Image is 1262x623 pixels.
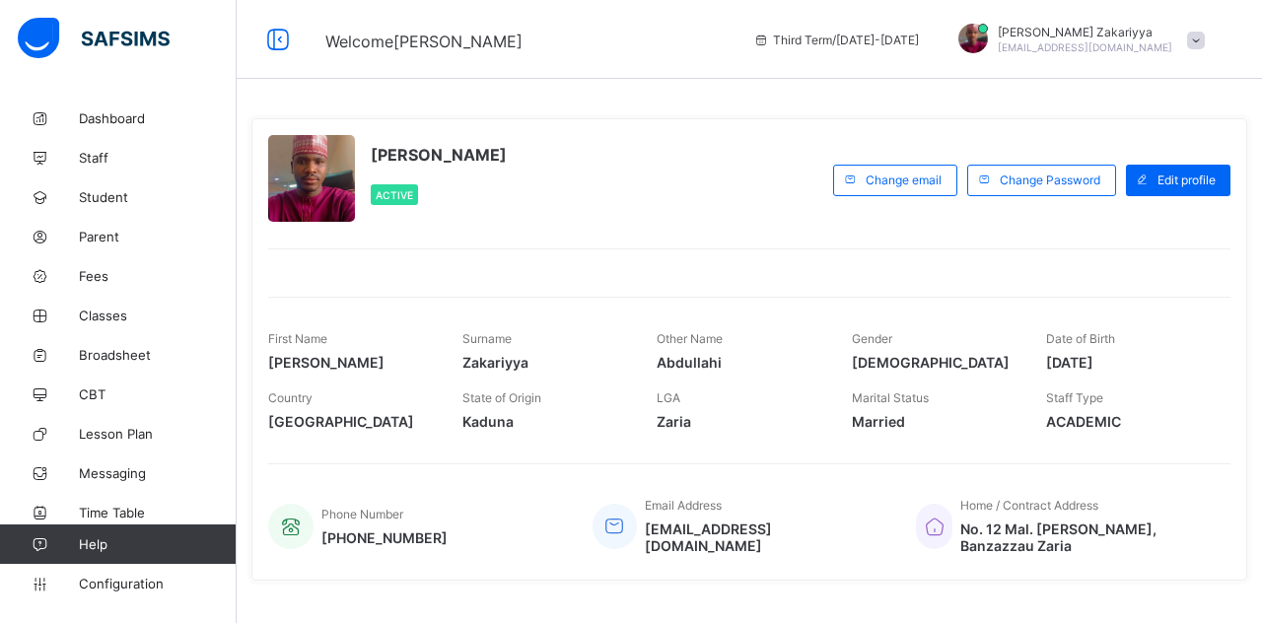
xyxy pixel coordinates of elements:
span: Messaging [79,465,237,481]
span: Email Address [645,498,722,513]
span: First Name [268,331,327,346]
span: Staff Type [1046,390,1103,405]
span: Parent [79,229,237,244]
span: Help [79,536,236,552]
span: Phone Number [321,507,403,521]
span: Broadsheet [79,347,237,363]
span: ACADEMIC [1046,413,1211,430]
span: Zaria [657,413,821,430]
span: Kaduna [462,413,627,430]
span: Change Password [1000,173,1100,187]
span: [PERSON_NAME] Zakariyya [998,25,1172,39]
span: LGA [657,390,680,405]
span: Time Table [79,505,237,520]
img: safsims [18,18,170,59]
span: Abdullahi [657,354,821,371]
span: Zakariyya [462,354,627,371]
span: Classes [79,308,237,323]
span: Married [852,413,1017,430]
span: [EMAIL_ADDRESS][DOMAIN_NAME] [645,520,886,554]
span: Staff [79,150,237,166]
span: [PERSON_NAME] [268,354,433,371]
span: Home / Contract Address [960,498,1098,513]
span: [PHONE_NUMBER] [321,529,448,546]
span: Date of Birth [1046,331,1115,346]
span: Marital Status [852,390,929,405]
span: session/term information [753,33,919,47]
span: No. 12 Mal. [PERSON_NAME], Banzazzau Zaria [960,520,1211,554]
span: Welcome [PERSON_NAME] [325,32,523,51]
span: Edit profile [1157,173,1216,187]
span: Gender [852,331,892,346]
span: State of Origin [462,390,541,405]
span: [DATE] [1046,354,1211,371]
div: IbrahimZakariyya [939,24,1215,56]
span: [PERSON_NAME] [371,145,507,165]
span: [EMAIL_ADDRESS][DOMAIN_NAME] [998,41,1172,53]
span: Surname [462,331,512,346]
span: Student [79,189,237,205]
span: Configuration [79,576,236,591]
span: Change email [866,173,942,187]
span: Active [376,189,413,201]
span: Other Name [657,331,723,346]
span: [GEOGRAPHIC_DATA] [268,413,433,430]
span: Fees [79,268,237,284]
span: CBT [79,386,237,402]
span: Lesson Plan [79,426,237,442]
span: [DEMOGRAPHIC_DATA] [852,354,1017,371]
span: Country [268,390,313,405]
span: Dashboard [79,110,237,126]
